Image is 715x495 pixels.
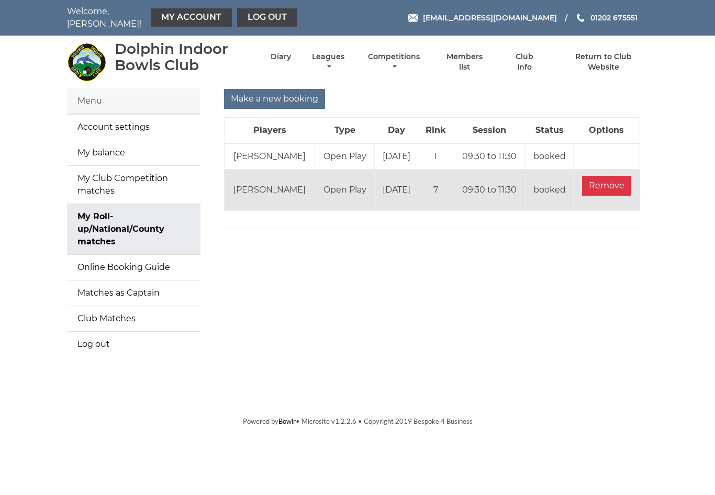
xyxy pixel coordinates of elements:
[375,118,418,144] th: Day
[418,118,453,144] th: Rink
[115,41,252,73] div: Dolphin Indoor Bowls Club
[423,13,557,22] span: [EMAIL_ADDRESS][DOMAIN_NAME]
[67,280,200,306] a: Matches as Captain
[67,115,200,140] a: Account settings
[365,52,422,72] a: Competitions
[309,52,347,72] a: Leagues
[315,118,375,144] th: Type
[577,14,584,22] img: Phone us
[67,88,200,114] div: Menu
[237,8,297,27] a: Log out
[315,143,375,170] td: Open Play
[507,52,541,72] a: Club Info
[67,5,300,30] nav: Welcome, [PERSON_NAME]!
[224,89,325,109] input: Make a new booking
[67,306,200,331] a: Club Matches
[418,170,453,211] td: 7
[151,8,232,27] a: My Account
[375,170,418,211] td: [DATE]
[525,118,574,144] th: Status
[408,12,557,24] a: Email [EMAIL_ADDRESS][DOMAIN_NAME]
[67,42,106,82] img: Dolphin Indoor Bowls Club
[453,170,525,211] td: 09:30 to 11:30
[441,52,489,72] a: Members list
[278,417,296,425] a: Bowlr
[67,166,200,204] a: My Club Competition matches
[418,143,453,170] td: 1
[453,118,525,144] th: Session
[560,52,648,72] a: Return to Club Website
[271,52,291,62] a: Diary
[582,176,631,196] input: Remove
[574,118,640,144] th: Options
[67,204,200,254] a: My Roll-up/National/County matches
[453,143,525,170] td: 09:30 to 11:30
[315,170,375,211] td: Open Play
[408,14,418,22] img: Email
[225,170,315,211] td: [PERSON_NAME]
[525,170,574,211] td: booked
[67,140,200,165] a: My balance
[575,12,638,24] a: Phone us 01202 675551
[67,332,200,357] a: Log out
[525,143,574,170] td: booked
[225,143,315,170] td: [PERSON_NAME]
[67,255,200,280] a: Online Booking Guide
[225,118,315,144] th: Players
[375,143,418,170] td: [DATE]
[590,13,638,22] span: 01202 675551
[243,417,473,425] span: Powered by • Microsite v1.2.2.6 • Copyright 2019 Bespoke 4 Business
